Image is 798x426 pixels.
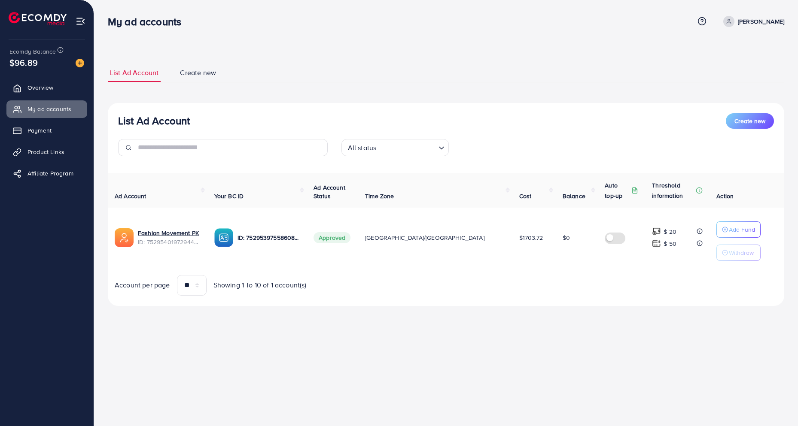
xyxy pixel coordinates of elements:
div: Search for option [341,139,449,156]
img: image [76,59,84,67]
div: <span class='underline'>Fashion Movement PK</span></br>7529540197294407681 [138,229,201,246]
span: Overview [27,83,53,92]
button: Withdraw [716,245,761,261]
h3: My ad accounts [108,15,188,28]
p: $ 50 [664,239,676,249]
span: Create new [180,68,216,78]
a: Product Links [6,143,87,160]
a: Affiliate Program [6,165,87,182]
span: All status [346,142,378,154]
iframe: Chat [761,387,792,420]
img: top-up amount [652,239,661,248]
span: Action [716,192,734,200]
span: Affiliate Program [27,169,73,178]
a: Payment [6,122,87,139]
span: $96.89 [9,56,38,69]
img: top-up amount [652,227,661,236]
span: Product Links [27,148,64,156]
p: [PERSON_NAME] [738,16,784,27]
p: $ 20 [664,227,676,237]
p: Auto top-up [605,180,630,201]
span: Approved [314,232,350,243]
p: Withdraw [729,248,754,258]
a: [PERSON_NAME] [720,16,784,27]
span: Ad Account [115,192,146,200]
span: $1703.72 [519,233,543,242]
button: Add Fund [716,221,761,238]
span: Ad Account Status [314,183,345,200]
img: logo [9,12,67,25]
span: Payment [27,126,52,135]
span: $0 [563,233,570,242]
p: Add Fund [729,224,755,235]
span: Time Zone [365,192,394,200]
span: Balance [563,192,585,200]
img: menu [76,16,85,26]
span: ID: 7529540197294407681 [138,238,201,246]
span: Cost [519,192,532,200]
p: Threshold information [652,180,694,201]
span: Showing 1 To 10 of 1 account(s) [213,280,307,290]
a: My ad accounts [6,100,87,118]
span: List Ad Account [110,68,158,78]
p: ID: 7529539755860836369 [238,233,300,243]
h3: List Ad Account [118,115,190,127]
span: Account per page [115,280,170,290]
button: Create new [726,113,774,129]
img: ic-ba-acc.ded83a64.svg [214,228,233,247]
span: Ecomdy Balance [9,47,56,56]
span: [GEOGRAPHIC_DATA]/[GEOGRAPHIC_DATA] [365,233,484,242]
span: Create new [734,117,765,125]
span: My ad accounts [27,105,71,113]
span: Your BC ID [214,192,244,200]
a: Fashion Movement PK [138,229,199,237]
a: Overview [6,79,87,96]
img: ic-ads-acc.e4c84228.svg [115,228,134,247]
input: Search for option [379,140,435,154]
